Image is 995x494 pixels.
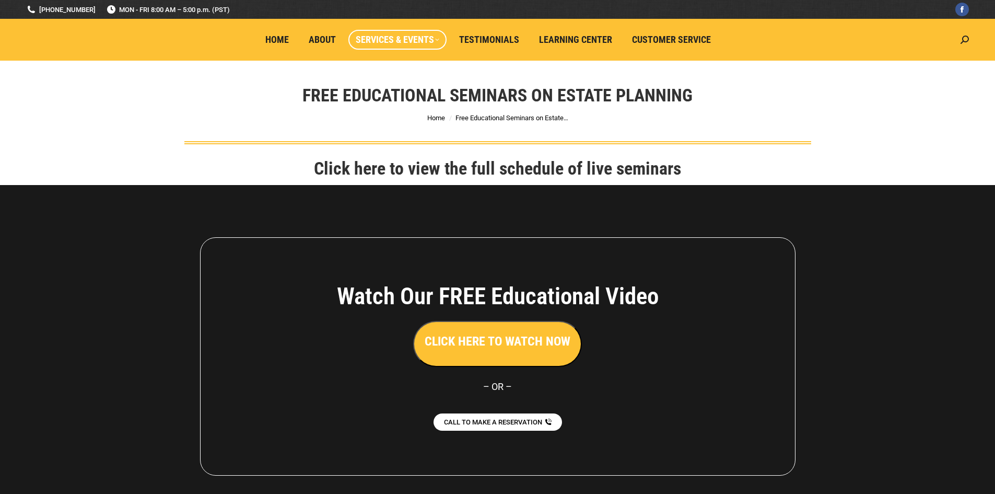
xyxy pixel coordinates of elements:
a: Customer Service [625,30,718,50]
h4: Watch Our FREE Educational Video [279,282,717,311]
span: Free Educational Seminars on Estate… [455,114,568,122]
h3: CLICK HERE TO WATCH NOW [425,332,570,350]
a: Home [427,114,445,122]
span: Testimonials [459,34,519,45]
button: CLICK HERE TO WATCH NOW [413,321,582,367]
h1: Free Educational Seminars on Estate Planning [302,84,693,107]
span: Customer Service [632,34,711,45]
span: Home [265,34,289,45]
a: Home [258,30,296,50]
span: CALL TO MAKE A RESERVATION [444,419,542,426]
a: CALL TO MAKE A RESERVATION [434,413,562,431]
span: About [309,34,336,45]
a: [PHONE_NUMBER] [26,5,96,15]
a: Testimonials [452,30,526,50]
a: Facebook page opens in new window [955,3,969,16]
a: Learning Center [532,30,619,50]
a: Click here to view the full schedule of live seminars [314,158,681,179]
span: MON - FRI 8:00 AM – 5:00 p.m. (PST) [106,5,230,15]
span: Learning Center [539,34,612,45]
span: Services & Events [356,34,439,45]
a: CLICK HERE TO WATCH NOW [413,337,582,348]
span: – OR – [483,381,512,392]
a: About [301,30,343,50]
